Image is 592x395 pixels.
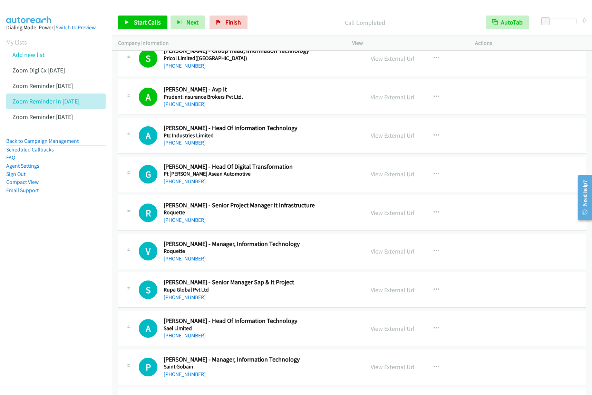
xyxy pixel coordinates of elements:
a: [PHONE_NUMBER] [164,178,206,185]
a: Start Calls [118,16,167,29]
a: [PHONE_NUMBER] [164,217,206,223]
p: Call Completed [257,18,473,27]
a: View External Url [371,363,415,371]
div: The call is yet to be attempted [139,319,157,338]
p: Company Information [118,39,340,47]
h5: Saint Gobain [164,363,355,370]
button: Next [171,16,205,29]
h1: A [139,88,157,106]
a: [PHONE_NUMBER] [164,294,206,300]
a: [PHONE_NUMBER] [164,139,206,146]
h1: S [139,280,157,299]
a: Zoom Reminder In [DATE] [12,97,79,105]
a: FAQ [6,154,15,161]
div: The call is yet to be attempted [139,126,157,145]
a: Compact View [6,179,39,185]
a: My Lists [6,38,27,46]
a: View External Url [371,325,415,333]
h2: [PERSON_NAME] - Group Head, Information Technology [164,47,355,55]
h1: G [139,165,157,184]
a: Add new list [12,51,45,59]
span: Next [186,18,198,26]
a: View External Url [371,209,415,217]
h1: V [139,242,157,260]
a: [PHONE_NUMBER] [164,332,206,339]
h2: [PERSON_NAME] - Senior Project Manager It Infrastructure [164,201,355,209]
p: View [352,39,463,47]
a: View External Url [371,93,415,101]
h2: [PERSON_NAME] - Head Of Information Technology [164,124,355,132]
a: View External Url [371,55,415,62]
a: Email Support [6,187,39,194]
iframe: Resource Center [572,170,592,225]
div: The call is yet to be attempted [139,280,157,299]
a: Switch to Preview [56,24,96,31]
h5: Sael Limited [164,325,355,332]
h2: [PERSON_NAME] - Senior Manager Sap & It Project [164,278,355,286]
h2: [PERSON_NAME] - Head Of Information Technology [164,317,355,325]
a: Scheduled Callbacks [6,146,54,153]
a: View External Url [371,286,415,294]
h5: Pricol Limited([GEOGRAPHIC_DATA]) [164,55,355,62]
h5: Rupa Global Pvt Ltd [164,286,355,293]
a: Zoom Digi Cx [DATE] [12,66,65,74]
a: Sign Out [6,171,26,177]
h2: [PERSON_NAME] - Manager, Information Technology [164,240,355,248]
a: Finish [210,16,248,29]
span: Finish [225,18,241,26]
p: Actions [475,39,586,47]
a: Back to Campaign Management [6,138,79,144]
h2: [PERSON_NAME] - Manager, Information Technology [164,356,355,364]
a: View External Url [371,247,415,255]
span: Start Calls [134,18,161,26]
h5: Prudent Insurance Brokers Pvt Ltd. [164,93,355,100]
h1: A [139,319,157,338]
h5: Ptc Industries Limited [164,132,355,139]
h2: [PERSON_NAME] - Head Of Digital Transformation [164,163,355,171]
h1: R [139,204,157,222]
h5: Pt [PERSON_NAME] Asean Automotive [164,170,355,177]
div: The call is yet to be attempted [139,204,157,222]
div: 0 [583,16,586,25]
h2: [PERSON_NAME] - Avp It [164,86,355,93]
h5: Roquette [164,248,355,255]
div: The call is yet to be attempted [139,165,157,184]
div: The call is yet to be attempted [139,242,157,260]
h1: P [139,358,157,376]
a: [PHONE_NUMBER] [164,101,206,107]
a: [PHONE_NUMBER] [164,62,206,69]
button: AutoTab [486,16,529,29]
h5: Roquette [164,209,355,216]
h1: S [139,49,157,68]
a: [PHONE_NUMBER] [164,255,206,262]
h1: A [139,126,157,145]
a: Zoom Reminder [DATE] [12,113,73,121]
a: Agent Settings [6,162,39,169]
a: View External Url [371,131,415,139]
a: [PHONE_NUMBER] [164,371,206,377]
div: The call is yet to be attempted [139,358,157,376]
div: Dialing Mode: Power | [6,23,106,32]
a: Zoom Reminder [DATE] [12,82,73,90]
a: View External Url [371,170,415,178]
